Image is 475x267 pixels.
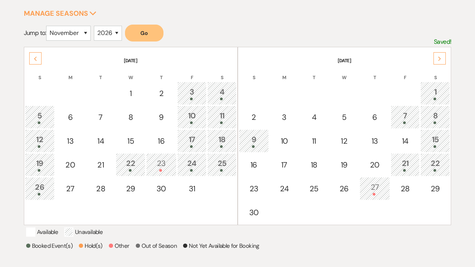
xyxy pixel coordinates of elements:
p: Other [109,241,130,250]
div: 4 [212,86,232,100]
div: 22 [425,158,446,172]
div: 2 [150,88,172,99]
th: S [207,65,236,81]
th: W [116,65,145,81]
div: 30 [150,183,172,194]
div: 15 [120,135,141,147]
th: M [270,65,298,81]
div: 8 [120,111,141,123]
div: 13 [364,135,386,147]
div: 7 [395,110,415,124]
div: 24 [182,158,203,172]
div: 4 [304,111,324,123]
div: 14 [395,135,415,147]
div: 27 [60,183,82,194]
div: 14 [90,135,111,147]
p: Unavailable [64,227,103,237]
div: 23 [243,183,265,194]
div: 27 [364,181,386,196]
div: 13 [60,135,82,147]
th: T [146,65,177,81]
div: 21 [395,158,415,172]
div: 21 [90,159,111,171]
div: 22 [120,158,141,172]
div: 9 [150,111,172,123]
div: 24 [274,183,294,194]
div: 6 [60,111,82,123]
div: 25 [212,158,232,172]
div: 15 [425,134,446,148]
div: 17 [182,134,203,148]
div: 29 [120,183,141,194]
div: 11 [304,135,324,147]
th: M [55,65,86,81]
p: Booked Event(s) [26,241,73,250]
div: 26 [29,181,50,196]
div: 29 [425,183,446,194]
div: 7 [90,111,111,123]
div: 18 [304,159,324,171]
th: T [360,65,390,81]
th: F [391,65,420,81]
div: 12 [29,134,50,148]
th: T [300,65,328,81]
div: 26 [333,183,355,194]
div: 20 [364,159,386,171]
div: 18 [212,134,232,148]
div: 12 [333,135,355,147]
div: 10 [182,110,203,124]
div: 1 [425,86,446,100]
div: 31 [182,183,203,194]
div: 2 [243,111,265,123]
th: S [25,65,55,81]
div: 28 [395,183,415,194]
div: 19 [333,159,355,171]
button: Go [125,25,163,41]
p: Out of Season [136,241,177,250]
th: [DATE] [239,48,450,64]
div: 19 [29,158,50,172]
div: 20 [60,159,82,171]
th: [DATE] [25,48,237,64]
div: 9 [243,134,265,148]
th: F [177,65,207,81]
span: Jump to: [24,29,46,37]
th: W [329,65,359,81]
div: 3 [274,111,294,123]
div: 17 [274,159,294,171]
div: 28 [90,183,111,194]
div: 16 [150,135,172,147]
th: S [420,65,450,81]
div: 10 [274,135,294,147]
p: Saved! [434,37,451,47]
div: 23 [150,158,172,172]
div: 30 [243,207,265,218]
p: Hold(s) [79,241,103,250]
p: Available [26,227,58,237]
div: 6 [364,111,386,123]
div: 8 [425,110,446,124]
th: S [239,65,269,81]
button: Manage Seasons [24,10,97,17]
div: 3 [182,86,203,100]
div: 25 [304,183,324,194]
th: T [86,65,115,81]
div: 5 [333,111,355,123]
div: 16 [243,159,265,171]
div: 11 [212,110,232,124]
p: Not Yet Available for Booking [183,241,259,250]
div: 1 [120,88,141,99]
div: 5 [29,110,50,124]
